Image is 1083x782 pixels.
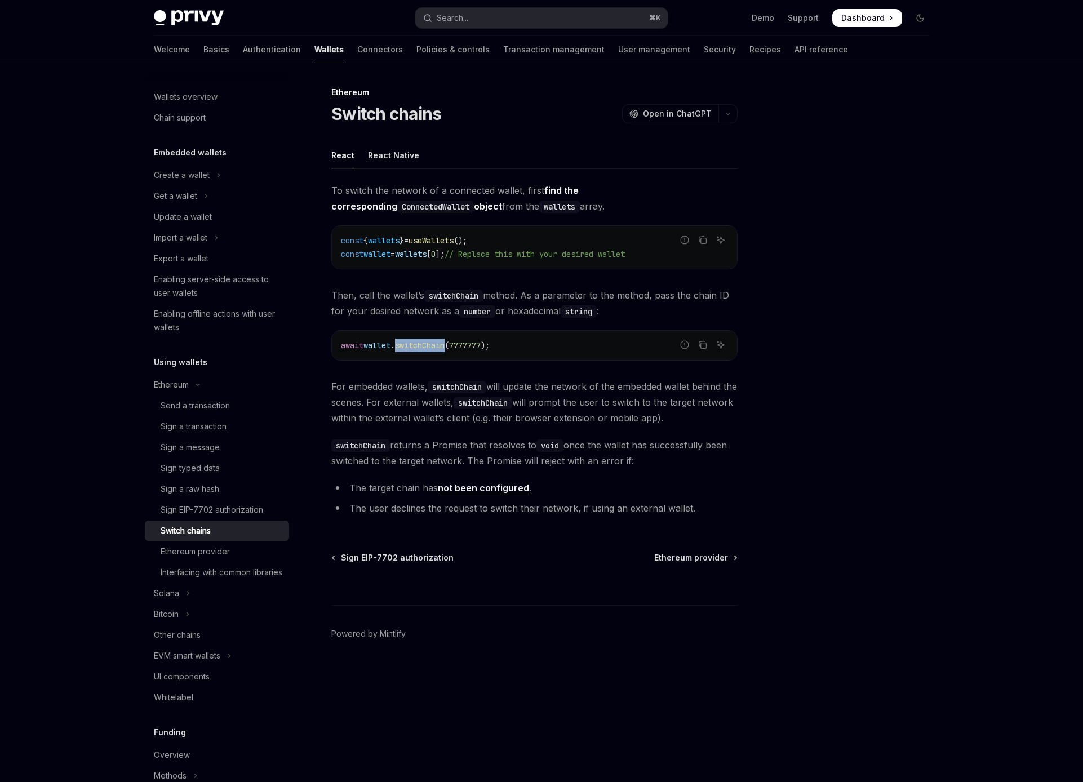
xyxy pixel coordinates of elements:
[145,479,289,499] a: Sign a raw hash
[654,552,736,563] a: Ethereum provider
[618,36,690,63] a: User management
[424,290,483,302] code: switchChain
[749,36,781,63] a: Recipes
[341,249,363,259] span: const
[145,583,289,603] button: Toggle Solana section
[161,399,230,412] div: Send a transaction
[145,304,289,337] a: Enabling offline actions with user wallets
[145,500,289,520] a: Sign EIP-7702 authorization
[161,566,282,579] div: Interfacing with common libraries
[331,480,738,496] li: The target chain has .
[539,201,580,213] code: wallets
[154,726,186,739] h5: Funding
[445,340,449,350] span: (
[331,500,738,516] li: The user declines the request to switch their network, if using an external wallet.
[145,667,289,687] a: UI components
[704,36,736,63] a: Security
[161,461,220,475] div: Sign typed data
[161,482,219,496] div: Sign a raw hash
[331,87,738,98] div: Ethereum
[145,269,289,303] a: Enabling server-side access to user wallets
[154,252,208,265] div: Export a wallet
[203,36,229,63] a: Basics
[331,183,738,214] span: To switch the network of a connected wallet, first from the array.
[154,90,218,104] div: Wallets overview
[154,586,179,600] div: Solana
[397,201,474,213] code: ConnectedWallet
[154,231,207,245] div: Import a wallet
[416,36,490,63] a: Policies & controls
[243,36,301,63] a: Authentication
[431,249,436,259] span: 0
[154,168,210,182] div: Create a wallet
[341,236,363,246] span: const
[454,397,512,409] code: switchChain
[649,14,661,23] span: ⌘ K
[911,9,929,27] button: Toggle dark mode
[643,108,712,119] span: Open in ChatGPT
[331,287,738,319] span: Then, call the wallet’s method. As a parameter to the method, pass the chain ID for your desired ...
[445,249,625,259] span: // Replace this with your desired wallet
[622,104,718,123] button: Open in ChatGPT
[154,146,227,159] h5: Embedded wallets
[695,233,710,247] button: Copy the contents from the code block
[400,236,404,246] span: }
[454,236,467,246] span: ();
[368,142,419,168] div: React Native
[154,307,282,334] div: Enabling offline actions with user wallets
[161,524,211,537] div: Switch chains
[145,108,289,128] a: Chain support
[154,628,201,642] div: Other chains
[145,375,289,395] button: Toggle Ethereum section
[561,305,597,318] code: string
[795,36,848,63] a: API reference
[145,396,289,416] a: Send a transaction
[788,12,819,24] a: Support
[154,189,197,203] div: Get a wallet
[331,379,738,426] span: For embedded wallets, will update the network of the embedded wallet behind the scenes. For exter...
[436,249,445,259] span: ];
[677,233,692,247] button: Report incorrect code
[331,439,390,452] code: switchChain
[331,437,738,469] span: returns a Promise that resolves to once the wallet has successfully been switched to the target n...
[331,628,406,639] a: Powered by Mintlify
[404,236,409,246] span: =
[390,340,395,350] span: .
[145,186,289,206] button: Toggle Get a wallet section
[154,691,193,704] div: Whitelabel
[145,248,289,269] a: Export a wallet
[357,36,403,63] a: Connectors
[536,439,563,452] code: void
[145,562,289,583] a: Interfacing with common libraries
[145,687,289,708] a: Whitelabel
[154,670,210,683] div: UI components
[145,165,289,185] button: Toggle Create a wallet section
[154,356,207,369] h5: Using wallets
[145,604,289,624] button: Toggle Bitcoin section
[481,340,490,350] span: );
[161,503,263,517] div: Sign EIP-7702 authorization
[713,233,728,247] button: Ask AI
[154,36,190,63] a: Welcome
[503,36,605,63] a: Transaction management
[331,142,354,168] div: React
[331,185,579,212] a: find the correspondingConnectedWalletobject
[145,87,289,107] a: Wallets overview
[395,249,427,259] span: wallets
[677,337,692,352] button: Report incorrect code
[154,273,282,300] div: Enabling server-side access to user wallets
[145,416,289,437] a: Sign a transaction
[341,340,363,350] span: await
[832,9,902,27] a: Dashboard
[415,8,668,28] button: Open search
[154,607,179,621] div: Bitcoin
[695,337,710,352] button: Copy the contents from the code block
[145,745,289,765] a: Overview
[332,552,454,563] a: Sign EIP-7702 authorization
[331,104,441,124] h1: Switch chains
[841,12,885,24] span: Dashboard
[145,646,289,666] button: Toggle EVM smart wallets section
[145,228,289,248] button: Toggle Import a wallet section
[154,748,190,762] div: Overview
[713,337,728,352] button: Ask AI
